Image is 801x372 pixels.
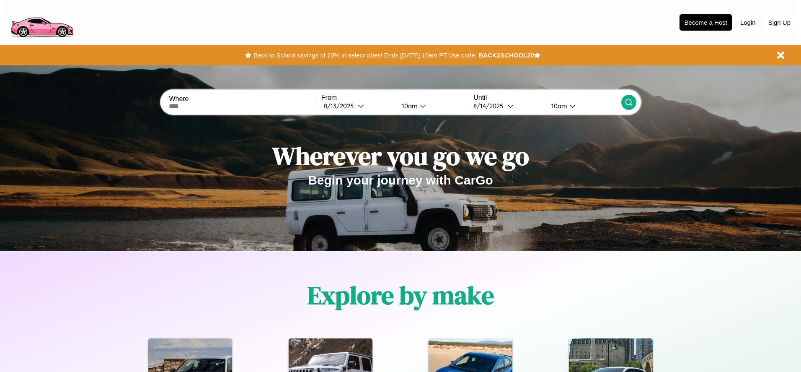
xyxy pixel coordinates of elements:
div: 8 / 14 / 2025 [473,102,507,110]
label: Where [169,95,316,103]
img: logo [6,4,77,39]
button: Login [736,15,760,30]
button: 8/13/2025 [321,101,395,110]
button: 10am [395,101,469,110]
div: 10am [547,102,569,110]
label: Until [473,94,621,101]
div: 8 / 13 / 2025 [324,102,358,110]
button: Sign Up [764,15,795,30]
div: 10am [398,102,420,110]
button: Become a Host [680,14,732,31]
h1: Explore by make [307,278,494,312]
label: From [321,94,469,101]
button: Back to School savings of 20% in select cities! Ends [DATE] 10am PT.Use code: [251,49,478,61]
button: 10am [545,101,621,110]
b: BACK2SCHOOL20 [478,52,534,59]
